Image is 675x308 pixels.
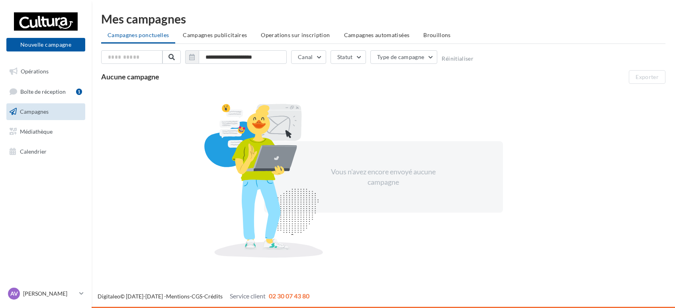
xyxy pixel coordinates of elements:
[98,293,120,300] a: Digitaleo
[21,68,49,75] span: Opérations
[20,108,49,115] span: Campagnes
[20,128,53,135] span: Médiathèque
[291,50,326,64] button: Canal
[269,292,309,300] span: 02 30 07 43 80
[10,290,18,298] span: AV
[192,293,202,300] a: CGS
[101,13,665,25] div: Mes campagnes
[442,55,473,62] button: Réinitialiser
[344,32,410,38] span: Campagnes automatisées
[6,38,85,51] button: Nouvelle campagne
[166,293,190,300] a: Mentions
[5,123,87,140] a: Médiathèque
[5,63,87,80] a: Opérations
[5,83,87,100] a: Boîte de réception1
[370,50,438,64] button: Type de campagne
[6,286,85,301] a: AV [PERSON_NAME]
[315,167,452,187] div: Vous n'avez encore envoyé aucune campagne
[261,32,330,38] span: Operations sur inscription
[20,88,66,95] span: Boîte de réception
[204,293,223,300] a: Crédits
[183,32,247,38] span: Campagnes publicitaires
[23,290,76,298] p: [PERSON_NAME]
[5,143,87,160] a: Calendrier
[98,293,309,300] span: © [DATE]-[DATE] - - -
[5,103,87,120] a: Campagnes
[230,292,266,300] span: Service client
[331,50,366,64] button: Statut
[423,32,451,38] span: Brouillons
[101,72,159,81] span: Aucune campagne
[629,70,665,84] button: Exporter
[20,148,47,154] span: Calendrier
[76,89,82,95] div: 1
